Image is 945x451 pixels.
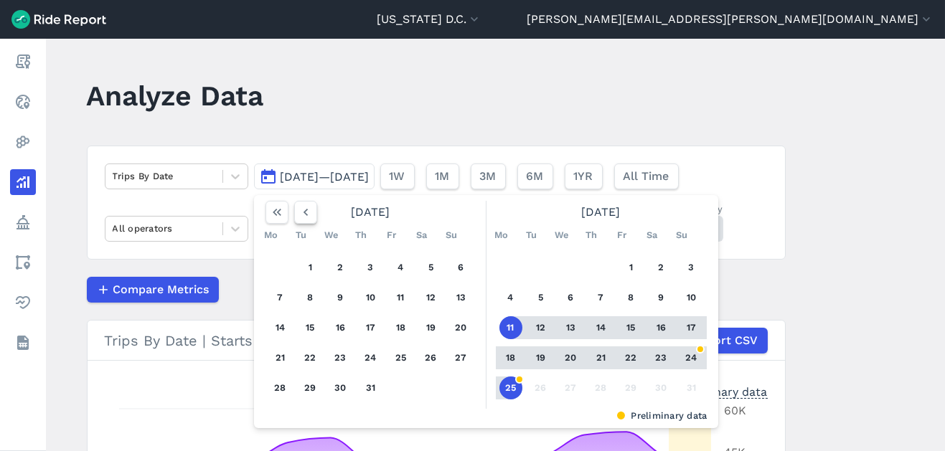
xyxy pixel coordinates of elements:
[359,256,382,279] button: 3
[420,316,443,339] button: 19
[620,346,643,369] button: 22
[499,346,522,369] button: 18
[329,316,352,339] button: 16
[299,376,322,399] button: 29
[390,168,405,185] span: 1W
[480,168,497,185] span: 3M
[390,316,413,339] button: 18
[420,286,443,309] button: 12
[254,163,375,189] button: [DATE]—[DATE]
[530,316,553,339] button: 12
[299,286,322,309] button: 8
[377,11,481,28] button: [US_STATE] D.C.
[281,170,370,184] span: [DATE]—[DATE]
[590,346,613,369] button: 21
[580,224,603,247] div: Th
[329,346,352,369] button: 23
[650,286,673,309] button: 9
[560,346,583,369] button: 20
[560,316,583,339] button: 13
[530,376,553,399] button: 26
[11,10,106,29] img: Ride Report
[320,224,343,247] div: We
[265,409,707,422] div: Preliminary data
[614,163,679,189] button: All Time
[380,163,415,189] button: 1W
[499,316,522,339] button: 11
[471,163,506,189] button: 3M
[650,316,673,339] button: 16
[359,316,382,339] button: 17
[530,286,553,309] button: 5
[620,256,643,279] button: 1
[590,376,613,399] button: 28
[565,163,603,189] button: 1YR
[520,224,543,247] div: Tu
[650,346,673,369] button: 23
[269,376,292,399] button: 28
[10,330,36,356] a: Datasets
[359,376,382,399] button: 31
[390,256,413,279] button: 4
[680,256,703,279] button: 3
[490,224,513,247] div: Mo
[87,277,219,303] button: Compare Metrics
[530,346,553,369] button: 19
[299,346,322,369] button: 22
[680,286,703,309] button: 10
[359,286,382,309] button: 10
[450,286,473,309] button: 13
[590,286,613,309] button: 7
[620,286,643,309] button: 8
[290,224,313,247] div: Tu
[450,346,473,369] button: 27
[650,256,673,279] button: 2
[517,163,553,189] button: 6M
[641,224,664,247] div: Sa
[490,201,713,224] div: [DATE]
[10,129,36,155] a: Heatmaps
[590,316,613,339] button: 14
[359,346,382,369] button: 24
[269,286,292,309] button: 7
[10,250,36,275] a: Areas
[450,256,473,279] button: 6
[550,224,573,247] div: We
[420,256,443,279] button: 5
[299,256,322,279] button: 1
[329,376,352,399] button: 30
[680,376,703,399] button: 31
[624,168,669,185] span: All Time
[329,256,352,279] button: 2
[620,376,643,399] button: 29
[611,224,634,247] div: Fr
[269,316,292,339] button: 14
[436,168,450,185] span: 1M
[390,286,413,309] button: 11
[499,376,522,399] button: 25
[650,376,673,399] button: 30
[10,209,36,235] a: Policy
[260,224,283,247] div: Mo
[694,332,758,349] span: Export CSV
[441,224,464,247] div: Su
[299,316,322,339] button: 15
[560,286,583,309] button: 6
[350,224,373,247] div: Th
[329,286,352,309] button: 9
[87,76,264,115] h1: Analyze Data
[269,346,292,369] button: 21
[499,286,522,309] button: 4
[10,89,36,115] a: Realtime
[680,316,703,339] button: 17
[10,290,36,315] a: Health
[620,316,643,339] button: 15
[676,384,768,399] div: Preliminary data
[426,163,459,189] button: 1M
[105,328,768,353] div: Trips By Date | Starts
[10,49,36,75] a: Report
[450,316,473,339] button: 20
[260,201,482,224] div: [DATE]
[390,346,413,369] button: 25
[671,224,694,247] div: Su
